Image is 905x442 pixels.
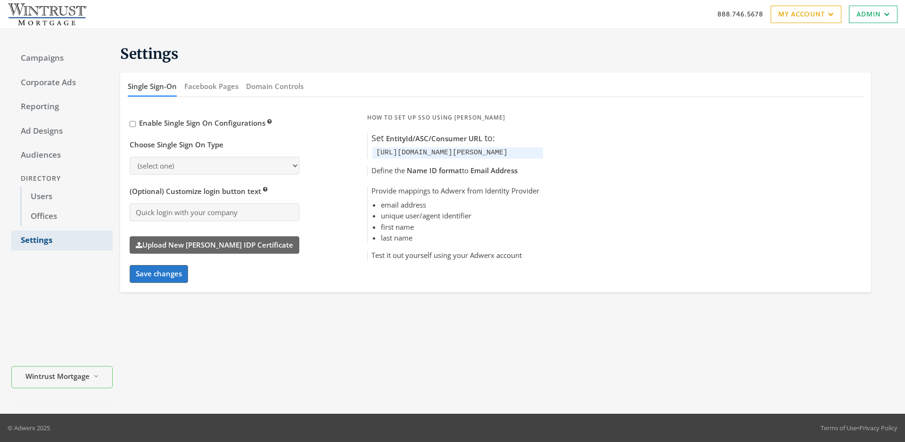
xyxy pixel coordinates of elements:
input: Enable Single Sign On Configurations [130,121,136,127]
h5: Test it out yourself using your Adwerx account [368,251,543,260]
a: Users [21,187,113,207]
span: (Optional) Customize login button text [130,186,268,196]
button: Save changes [130,265,188,282]
span: Wintrust Mortgage [25,371,90,382]
a: Offices [21,207,113,226]
code: [URL][DOMAIN_NAME][PERSON_NAME] [376,149,508,157]
span: EntityId/ASC/Consumer URL [386,134,482,143]
button: Single Sign-On [128,76,177,96]
div: Directory [11,170,113,187]
a: My Account [771,6,841,23]
span: Name ID format [407,166,462,175]
h5: Set to: [368,133,543,144]
a: Privacy Policy [859,424,897,432]
button: Wintrust Mortgage [11,366,113,388]
a: Audiences [11,145,113,165]
a: Settings [11,231,113,250]
span: Settings [120,45,179,63]
img: Adwerx [8,2,87,26]
h5: Define the to [368,166,543,176]
button: Domain Controls [246,76,304,96]
a: Campaigns [11,48,113,68]
span: Enable Single Sign On Configurations [139,118,272,128]
span: Email Address [470,166,518,175]
h5: Choose Single Sign On Type [130,140,223,150]
button: Facebook Pages [184,76,239,96]
li: unique user/agent identifier [381,210,539,221]
div: • [821,423,897,433]
li: email address [381,200,539,210]
a: Corporate Ads [11,73,113,93]
a: Terms of Use [821,424,857,432]
li: last name [381,233,539,243]
h5: How to Set Up SSO Using [PERSON_NAME] [367,114,543,121]
a: Reporting [11,97,113,117]
li: first name [381,222,539,233]
p: © Adwerx 2025 [8,423,50,433]
a: Admin [849,6,897,23]
h5: Provide mappings to Adwerx from Identity Provider [368,186,543,196]
a: 888.746.5678 [717,9,763,19]
a: Ad Designs [11,121,113,141]
label: Upload New [PERSON_NAME] IDP Certificate [130,236,299,254]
